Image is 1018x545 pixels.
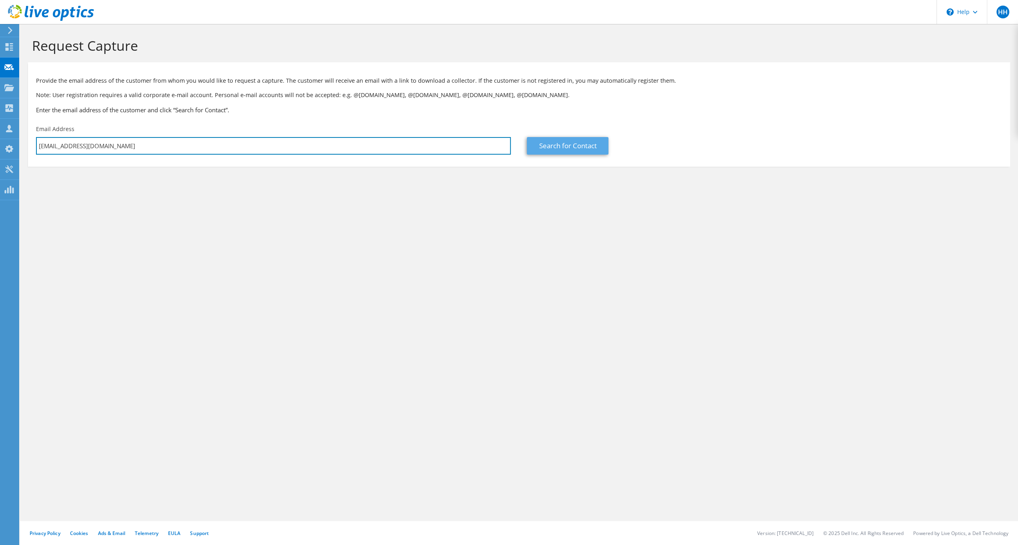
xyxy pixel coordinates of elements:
[913,530,1008,537] li: Powered by Live Optics, a Dell Technology
[30,530,60,537] a: Privacy Policy
[190,530,209,537] a: Support
[996,6,1009,18] span: HH
[70,530,88,537] a: Cookies
[36,76,1002,85] p: Provide the email address of the customer from whom you would like to request a capture. The cust...
[98,530,125,537] a: Ads & Email
[135,530,158,537] a: Telemetry
[168,530,180,537] a: EULA
[527,137,608,155] a: Search for Contact
[36,125,74,133] label: Email Address
[946,8,954,16] svg: \n
[32,37,1002,54] h1: Request Capture
[823,530,904,537] li: © 2025 Dell Inc. All Rights Reserved
[36,105,1002,114] h3: Enter the email address of the customer and click “Search for Contact”.
[757,530,814,537] li: Version: [TECHNICAL_ID]
[36,91,1002,99] p: Note: User registration requires a valid corporate e-mail account. Personal e-mail accounts will ...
